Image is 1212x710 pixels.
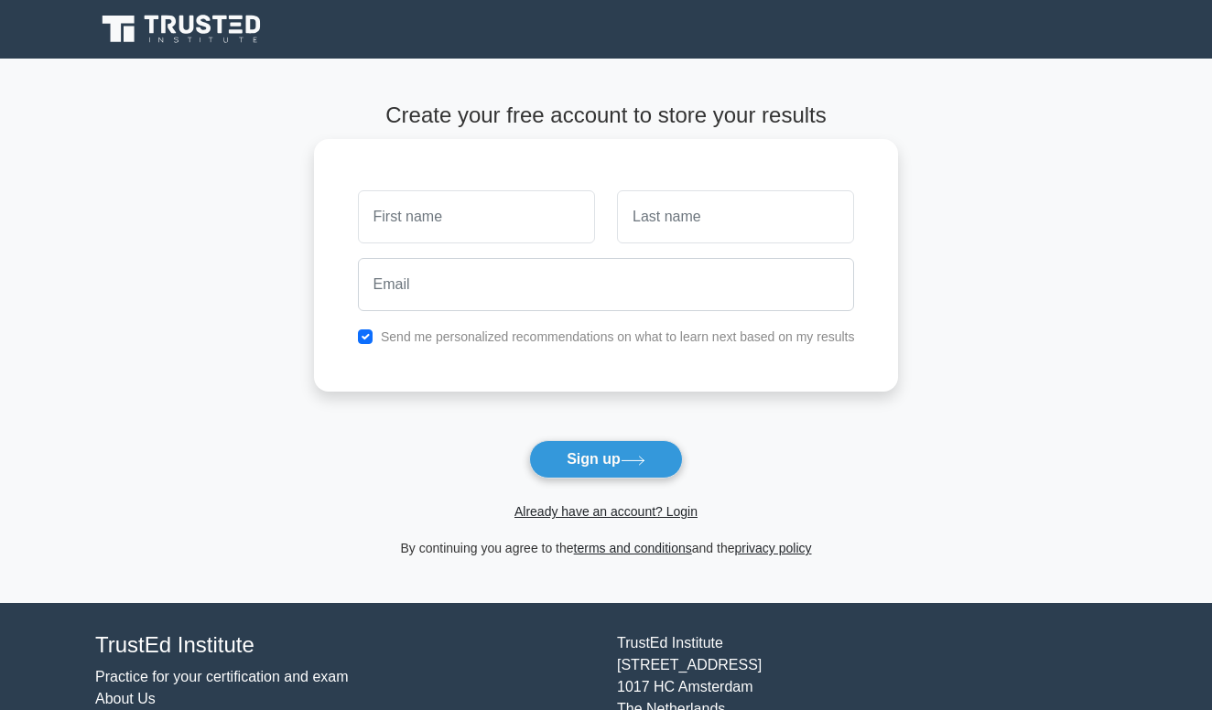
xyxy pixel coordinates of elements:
[617,190,854,243] input: Last name
[735,541,812,555] a: privacy policy
[358,258,855,311] input: Email
[514,504,698,519] a: Already have an account? Login
[303,537,910,559] div: By continuing you agree to the and the
[95,632,595,659] h4: TrustEd Institute
[358,190,595,243] input: First name
[95,691,156,706] a: About Us
[95,669,349,684] a: Practice for your certification and exam
[529,440,683,479] button: Sign up
[381,329,855,344] label: Send me personalized recommendations on what to learn next based on my results
[574,541,692,555] a: terms and conditions
[314,102,899,129] h4: Create your free account to store your results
